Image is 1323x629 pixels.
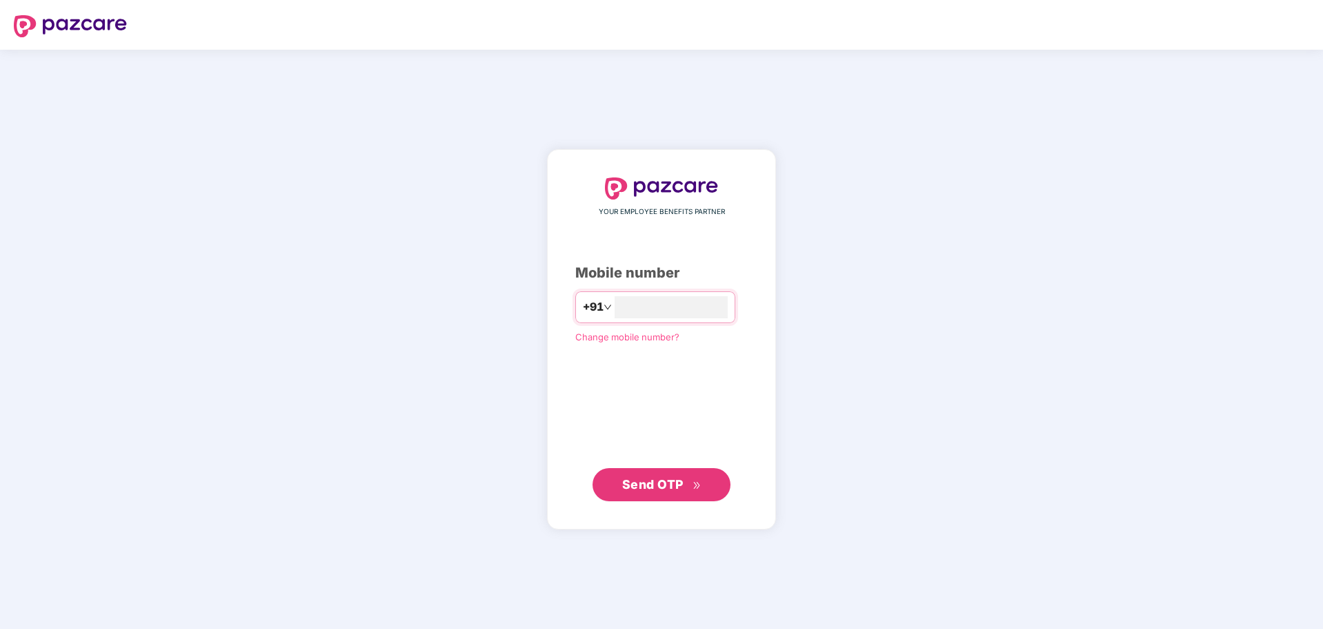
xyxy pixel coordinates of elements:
[575,331,679,342] a: Change mobile number?
[604,303,612,311] span: down
[583,298,604,316] span: +91
[605,177,718,200] img: logo
[599,206,725,217] span: YOUR EMPLOYEE BENEFITS PARTNER
[575,262,748,284] div: Mobile number
[593,468,730,501] button: Send OTPdouble-right
[693,481,702,490] span: double-right
[14,15,127,37] img: logo
[622,477,684,492] span: Send OTP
